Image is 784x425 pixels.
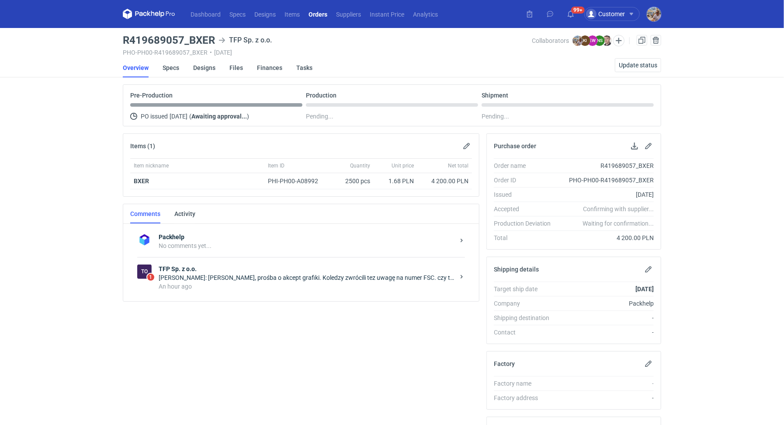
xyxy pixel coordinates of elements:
[350,162,370,169] span: Quantity
[619,62,657,68] span: Update status
[494,285,558,293] div: Target ship date
[494,360,515,367] h2: Factory
[629,141,640,151] button: Download PO
[330,173,374,189] div: 2500 pcs
[494,176,558,185] div: Order ID
[602,35,612,46] img: Maciej Sikora
[558,314,654,322] div: -
[123,49,532,56] div: PHO-PH00-R419689057_BXER [DATE]
[147,274,154,281] span: 1
[304,9,332,19] a: Orders
[494,266,539,273] h2: Shipping details
[257,58,282,77] a: Finances
[494,205,558,213] div: Accepted
[134,178,149,185] a: BXER
[494,233,558,242] div: Total
[409,9,442,19] a: Analytics
[225,9,250,19] a: Specs
[229,58,243,77] a: Files
[130,204,160,223] a: Comments
[584,7,647,21] button: Customer
[564,7,578,21] button: 99+
[558,176,654,185] div: PHO-PH00-R419689057_BXER
[210,49,212,56] span: •
[558,161,654,170] div: R419689057_BXER
[137,233,152,247] img: Packhelp
[247,113,249,120] span: )
[377,177,414,185] div: 1.68 PLN
[580,35,590,46] figcaption: KI
[558,379,654,388] div: -
[482,111,654,122] div: Pending...
[587,35,598,46] figcaption: EW
[130,111,302,122] div: PO issued
[421,177,468,185] div: 4 200.00 PLN
[532,37,569,44] span: Collaborators
[193,58,215,77] a: Designs
[130,92,173,99] p: Pre-Production
[448,162,468,169] span: Net total
[174,204,195,223] a: Activity
[392,162,414,169] span: Unit price
[306,92,336,99] p: Production
[494,314,558,322] div: Shipping destination
[494,379,558,388] div: Factory name
[159,241,454,250] div: No comments yet...
[613,35,624,46] button: Edit collaborators
[494,394,558,402] div: Factory address
[306,111,333,122] span: Pending...
[494,143,536,150] h2: Purchase order
[643,141,654,151] button: Edit purchase order
[123,35,215,45] h3: R419689057_BXER
[586,9,625,19] div: Customer
[558,190,654,199] div: [DATE]
[583,219,654,228] em: Waiting for confirmation...
[494,219,558,228] div: Production Deviation
[123,9,175,19] svg: Packhelp Pro
[159,282,454,291] div: An hour ago
[494,299,558,308] div: Company
[558,394,654,402] div: -
[635,286,654,293] strong: [DATE]
[159,265,454,273] strong: TFP Sp. z o.o.
[268,177,326,185] div: PHI-PH00-A08992
[647,7,661,21] img: Michał Palasek
[159,273,454,282] div: [PERSON_NAME]: [PERSON_NAME], prośba o akcept grafiki. Koledzy zwrócili tez uwagę na numer FSC. c...
[365,9,409,19] a: Instant Price
[651,35,661,45] button: Cancel order
[296,58,312,77] a: Tasks
[643,264,654,275] button: Edit shipping details
[482,92,508,99] p: Shipment
[583,206,654,212] em: Confirming with supplier...
[643,359,654,369] button: Edit factory details
[130,143,155,150] h2: Items (1)
[637,35,647,45] a: Duplicate
[189,113,191,120] span: (
[134,162,169,169] span: Item nickname
[163,58,179,77] a: Specs
[615,58,661,72] button: Update status
[186,9,225,19] a: Dashboard
[332,9,365,19] a: Suppliers
[558,233,654,242] div: 4 200.00 PLN
[461,141,472,151] button: Edit items
[159,233,454,241] strong: Packhelp
[594,35,605,46] figcaption: NS
[558,299,654,308] div: Packhelp
[191,113,247,120] strong: Awaiting approval...
[268,162,284,169] span: Item ID
[219,35,272,45] div: TFP Sp. z o.o.
[137,265,152,279] figcaption: To
[558,328,654,337] div: -
[137,265,152,279] div: TFP Sp. z o.o.
[572,35,583,46] img: Michał Palasek
[494,190,558,199] div: Issued
[250,9,280,19] a: Designs
[170,111,187,122] span: [DATE]
[280,9,304,19] a: Items
[123,58,149,77] a: Overview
